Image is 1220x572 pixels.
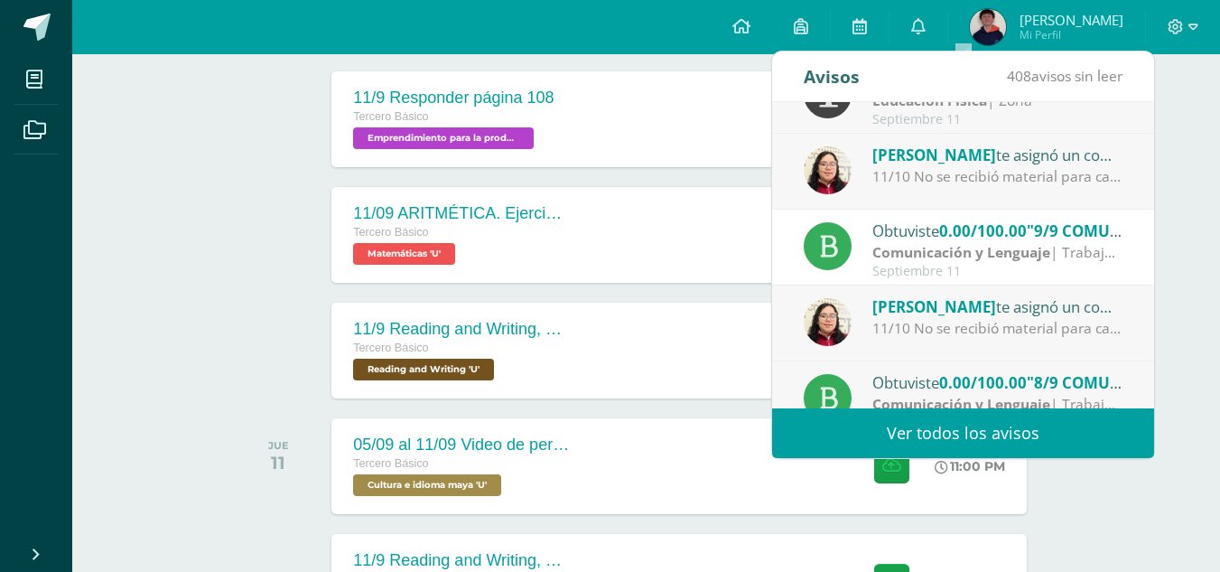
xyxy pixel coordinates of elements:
[772,408,1154,458] a: Ver todos los avisos
[872,145,996,165] span: [PERSON_NAME]
[353,89,554,108] div: 11/9 Responder página 108
[353,204,570,223] div: 11/09 ARITMÉTICA. Ejercicio 3 (4U)
[353,551,570,570] div: 11/9 Reading and Writing, Reading comprehension , p192,193,194
[872,242,1123,263] div: | Trabajo en clase
[872,166,1123,187] div: 11/10 No se recibió material para calificar.
[804,298,852,346] img: c6b4b3f06f981deac34ce0a071b61492.png
[872,370,1123,394] div: Obtuviste en
[872,394,1123,415] div: | Trabajo en clase
[1007,66,1031,86] span: 408
[353,457,428,470] span: Tercero Básico
[872,296,996,317] span: [PERSON_NAME]
[804,52,860,101] div: Avisos
[353,359,494,380] span: Reading and Writing 'U'
[353,243,455,265] span: Matemáticas 'U'
[935,458,1005,474] div: 11:00 PM
[353,320,570,339] div: 11/9 Reading and Writing, Spark platform, Unit 12A
[939,372,1027,393] span: 0.00/100.00
[872,295,1123,318] div: te asignó un comentario en '8/9 COMU - Caligrama de página 194 y 195 (Entrega física)' para 'Comu...
[872,143,1123,166] div: te asignó un comentario en '9/9 COMU - Siglo XX: Literatura de Vanguardia - presentación' para 'C...
[353,110,428,123] span: Tercero Básico
[353,127,534,149] span: Emprendimiento para la productividad 'U'
[353,342,428,354] span: Tercero Básico
[939,220,1027,241] span: 0.00/100.00
[353,474,501,496] span: Cultura e idioma maya 'U'
[353,436,570,455] div: 05/09 al 11/09 Video de personaje destacado de [GEOGRAPHIC_DATA].
[872,318,1123,339] div: 11/10 No se recibió material para calificar.
[1020,11,1123,29] span: [PERSON_NAME]
[804,146,852,194] img: c6b4b3f06f981deac34ce0a071b61492.png
[970,9,1006,45] img: 7383fbd875ed3a81cc002658620bcc65.png
[872,112,1123,127] div: Septiembre 11
[872,242,1050,262] strong: Comunicación y Lenguaje
[872,264,1123,279] div: Septiembre 11
[268,439,289,452] div: JUE
[268,452,289,474] div: 11
[872,219,1123,242] div: Obtuviste en
[1007,66,1122,86] span: avisos sin leer
[353,226,428,239] span: Tercero Básico
[872,394,1050,414] strong: Comunicación y Lenguaje
[1020,27,1123,42] span: Mi Perfil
